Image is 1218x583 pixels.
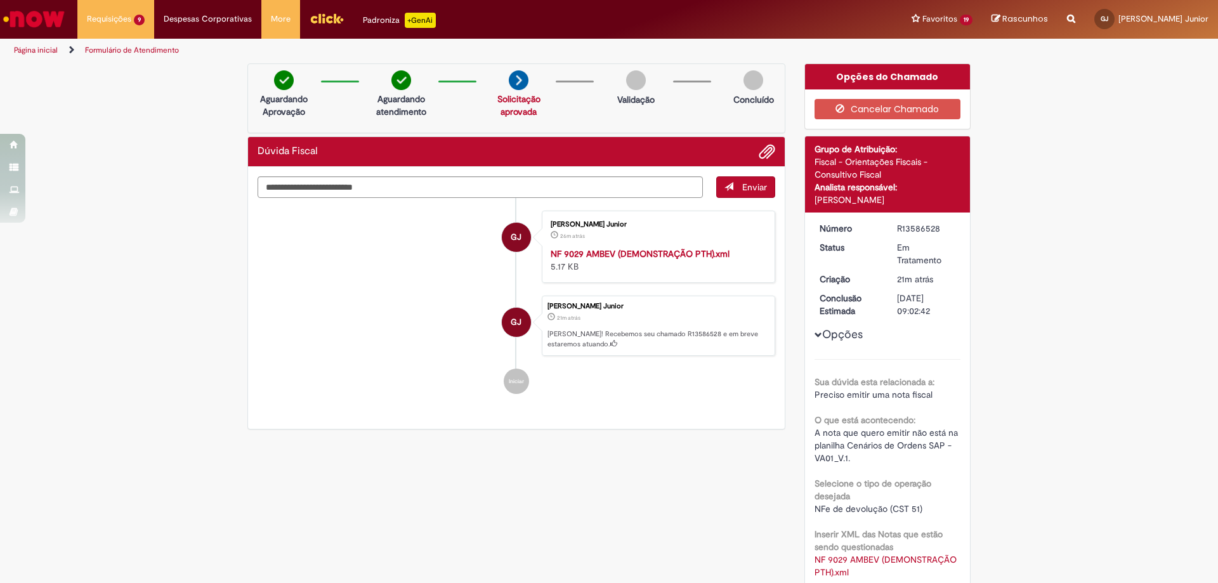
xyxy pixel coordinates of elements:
a: Página inicial [14,45,58,55]
b: Selecione o tipo de operação desejada [815,478,931,502]
dt: Status [810,241,888,254]
ul: Trilhas de página [10,39,802,62]
dt: Conclusão Estimada [810,292,888,317]
a: NF 9029 AMBEV (DEMONSTRAÇÃO PTH).xml [551,248,730,259]
time: 01/10/2025 15:02:38 [557,314,580,322]
a: Download de NF 9029 AMBEV (DEMONSTRAÇÃO PTH).xml [815,554,959,578]
div: [PERSON_NAME] Junior [551,221,762,228]
div: [PERSON_NAME] [815,193,961,206]
div: Grupo de Atribuição: [815,143,961,155]
img: arrow-next.png [509,70,528,90]
div: Em Tratamento [897,241,956,266]
span: Favoritos [922,13,957,25]
span: Despesas Corporativas [164,13,252,25]
a: Formulário de Atendimento [85,45,179,55]
div: 01/10/2025 15:02:38 [897,273,956,285]
div: Analista responsável: [815,181,961,193]
img: img-circle-grey.png [743,70,763,90]
img: check-circle-green.png [391,70,411,90]
h2: Dúvida Fiscal Histórico de tíquete [258,146,318,157]
div: Padroniza [363,13,436,28]
span: 26m atrás [560,232,585,240]
span: Preciso emitir uma nota fiscal [815,389,933,400]
p: Aguardando Aprovação [253,93,315,118]
li: Genivaldo Maia Do Nascimento Junior [258,296,775,357]
div: Genivaldo Maia Do Nascimento Junior [502,308,531,337]
img: ServiceNow [1,6,67,32]
span: Enviar [742,181,767,193]
b: O que está acontecendo: [815,414,915,426]
span: [PERSON_NAME] Junior [1118,13,1208,24]
dt: Número [810,222,888,235]
p: +GenAi [405,13,436,28]
p: [PERSON_NAME]! Recebemos seu chamado R13586528 e em breve estaremos atuando. [547,329,768,349]
span: 19 [960,15,972,25]
span: GJ [511,222,521,252]
ul: Histórico de tíquete [258,198,775,407]
p: Validação [617,93,655,106]
b: Inserir XML das Notas que estão sendo questionadas [815,528,943,553]
textarea: Digite sua mensagem aqui... [258,176,703,198]
div: R13586528 [897,222,956,235]
a: Rascunhos [992,13,1048,25]
div: 5.17 KB [551,247,762,273]
img: img-circle-grey.png [626,70,646,90]
div: Opções do Chamado [805,64,971,89]
span: Rascunhos [1002,13,1048,25]
span: Requisições [87,13,131,25]
time: 01/10/2025 14:57:42 [560,232,585,240]
p: Concluído [733,93,774,106]
span: 21m atrás [897,273,933,285]
span: GJ [1101,15,1108,23]
span: GJ [511,307,521,337]
img: click_logo_yellow_360x200.png [310,9,344,28]
dt: Criação [810,273,888,285]
span: A nota que quero emitir não está na planilha Cenários de Ordens SAP - VA01_V.1. [815,427,960,464]
button: Adicionar anexos [759,143,775,160]
a: Solicitação aprovada [497,93,540,117]
div: [DATE] 09:02:42 [897,292,956,317]
span: NFe de devolução (CST 51) [815,503,922,514]
div: Fiscal - Orientações Fiscais - Consultivo Fiscal [815,155,961,181]
b: Sua dúvida esta relacionada a: [815,376,934,388]
div: Genivaldo Maia Do Nascimento Junior [502,223,531,252]
button: Enviar [716,176,775,198]
span: 21m atrás [557,314,580,322]
time: 01/10/2025 15:02:38 [897,273,933,285]
span: More [271,13,291,25]
img: check-circle-green.png [274,70,294,90]
div: [PERSON_NAME] Junior [547,303,768,310]
p: Aguardando atendimento [370,93,432,118]
span: 9 [134,15,145,25]
button: Cancelar Chamado [815,99,961,119]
